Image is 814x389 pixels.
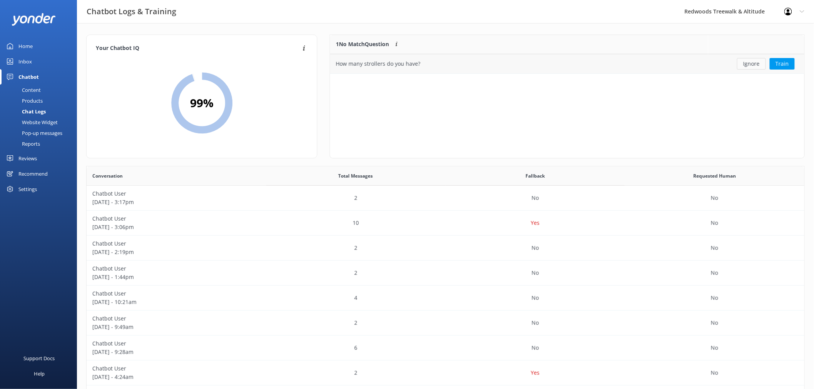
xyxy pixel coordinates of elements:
p: Chatbot User [92,364,260,373]
a: Website Widget [5,117,77,128]
p: No [711,294,718,302]
button: Train [770,58,795,70]
p: No [711,319,718,327]
a: Pop-up messages [5,128,77,138]
div: Reports [5,138,40,149]
p: 2 [354,269,357,277]
div: Chat Logs [5,106,46,117]
p: No [711,269,718,277]
div: Support Docs [24,351,55,366]
p: [DATE] - 2:19pm [92,248,260,256]
div: grid [330,54,804,73]
p: No [711,244,718,252]
img: yonder-white-logo.png [12,13,56,26]
p: [DATE] - 9:49am [92,323,260,331]
p: No [711,219,718,227]
div: row [87,186,804,211]
p: Yes [531,219,540,227]
a: Reports [5,138,77,149]
p: No [532,344,539,352]
p: No [532,269,539,277]
div: row [87,211,804,236]
p: Chatbot User [92,314,260,323]
p: No [711,344,718,352]
span: Fallback [525,172,545,180]
div: Content [5,85,41,95]
p: No [711,369,718,377]
div: Settings [18,181,37,197]
div: Chatbot [18,69,39,85]
h2: 99 % [190,94,214,112]
h3: Chatbot Logs & Training [87,5,176,18]
div: Inbox [18,54,32,69]
p: Chatbot User [92,339,260,348]
p: Chatbot User [92,190,260,198]
p: 2 [354,369,357,377]
span: Requested Human [693,172,736,180]
div: Website Widget [5,117,58,128]
p: No [532,244,539,252]
div: Pop-up messages [5,128,62,138]
div: Help [34,366,45,381]
p: Chatbot User [92,239,260,248]
p: 6 [354,344,357,352]
div: row [330,54,804,73]
p: Yes [531,369,540,377]
p: 10 [353,219,359,227]
div: row [87,336,804,361]
p: No [532,319,539,327]
p: 4 [354,294,357,302]
span: Conversation [92,172,123,180]
div: row [87,361,804,386]
div: Home [18,38,33,54]
div: How many strollers do you have? [336,60,420,68]
p: [DATE] - 1:44pm [92,273,260,281]
p: No [532,194,539,202]
a: Content [5,85,77,95]
p: No [532,294,539,302]
div: Products [5,95,43,106]
h4: Your Chatbot IQ [96,44,300,53]
div: Reviews [18,151,37,166]
p: 2 [354,194,357,202]
div: row [87,261,804,286]
p: No [711,194,718,202]
p: Chatbot User [92,264,260,273]
p: Chatbot User [92,214,260,223]
p: [DATE] - 4:24am [92,373,260,381]
p: [DATE] - 9:28am [92,348,260,356]
button: Ignore [737,58,766,70]
div: row [87,311,804,336]
p: [DATE] - 3:17pm [92,198,260,206]
p: Chatbot User [92,289,260,298]
span: Total Messages [339,172,373,180]
p: [DATE] - 3:06pm [92,223,260,231]
div: row [87,286,804,311]
p: [DATE] - 10:21am [92,298,260,306]
div: row [87,236,804,261]
p: 2 [354,319,357,327]
a: Products [5,95,77,106]
a: Chat Logs [5,106,77,117]
div: Recommend [18,166,48,181]
p: 1 No Match Question [336,40,389,48]
p: 2 [354,244,357,252]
